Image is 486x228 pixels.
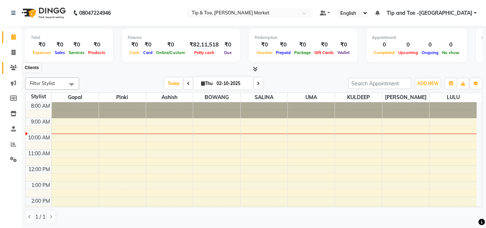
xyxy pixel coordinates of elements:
div: Total [31,35,107,41]
div: ₹0 [67,41,86,49]
input: Search Appointment [348,78,411,89]
span: Cash [128,50,141,55]
span: Upcoming [396,50,420,55]
span: Wallet [336,50,351,55]
input: 2025-10-02 [214,78,250,89]
b: 08047224946 [79,3,111,23]
div: ₹0 [53,41,67,49]
div: 1:00 PM [30,182,51,189]
div: 10:00 AM [27,134,51,142]
div: ₹0 [222,41,234,49]
span: Products [86,50,107,55]
span: Online/Custom [154,50,187,55]
span: Gift Cards [313,50,336,55]
button: ADD NEW [415,79,440,89]
span: No show [440,50,461,55]
div: ₹0 [154,41,187,49]
span: Pinki [99,93,146,102]
div: 0 [372,41,396,49]
div: ₹82,11,518 [187,41,222,49]
div: ₹0 [31,41,53,49]
div: ₹0 [274,41,292,49]
span: Gopal [52,93,99,102]
div: 12:00 PM [27,166,51,173]
div: 9:00 AM [29,118,51,126]
span: BOWANG [193,93,240,102]
div: Clients [23,63,41,72]
span: 1 / 1 [35,213,45,221]
span: SALINA [241,93,287,102]
div: ₹0 [86,41,107,49]
span: [PERSON_NAME] [382,93,429,102]
div: ₹0 [336,41,351,49]
span: Expenses [31,50,53,55]
div: ₹0 [141,41,154,49]
span: LULU [430,93,477,102]
div: 11:00 AM [27,150,51,157]
span: Sales [53,50,67,55]
span: Voucher [255,50,274,55]
span: Thu [199,81,214,86]
div: ₹0 [255,41,274,49]
div: 0 [420,41,440,49]
span: Due [222,50,233,55]
span: ADD NEW [417,81,439,86]
span: KULDEEP [335,93,382,102]
div: 8:00 AM [29,102,51,110]
span: Package [292,50,313,55]
span: Prepaid [274,50,292,55]
span: Ongoing [420,50,440,55]
span: Services [67,50,86,55]
span: Petty cash [192,50,216,55]
span: UMA [288,93,335,102]
span: Filter Stylist [30,80,55,86]
div: 0 [440,41,461,49]
div: 2:00 PM [30,197,51,205]
div: ₹0 [128,41,141,49]
div: Appointment [372,35,461,41]
div: Redemption [255,35,351,41]
span: Completed [372,50,396,55]
span: Card [141,50,154,55]
div: ₹0 [292,41,313,49]
div: Finance [128,35,234,41]
img: logo [18,3,68,23]
div: Stylist [26,93,51,100]
div: ₹0 [313,41,336,49]
div: 0 [396,41,420,49]
span: Tip and Toe -[GEOGRAPHIC_DATA] [387,9,472,17]
span: Today [165,78,183,89]
span: Ashish [146,93,193,102]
